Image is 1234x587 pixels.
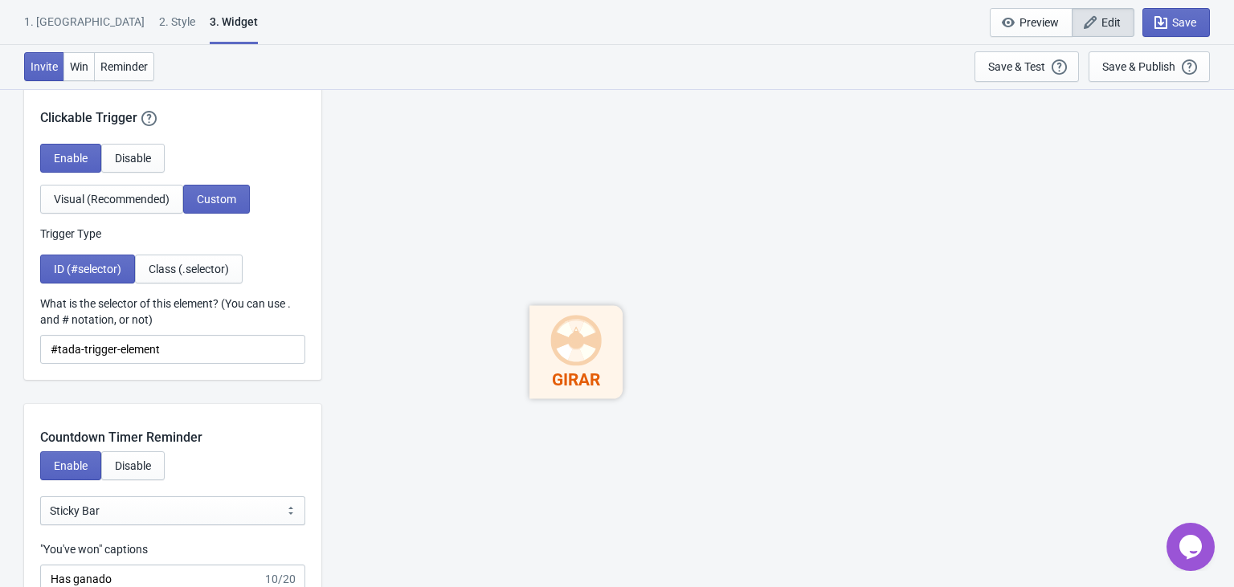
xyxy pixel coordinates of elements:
[1089,51,1210,82] button: Save & Publish
[975,51,1079,82] button: Save & Test
[1102,60,1175,73] div: Save & Publish
[542,366,609,389] div: GIRAR
[115,152,151,165] span: Disable
[197,193,236,206] span: Custom
[101,451,165,480] button: Disable
[1172,16,1196,29] span: Save
[40,541,148,557] label: "You've won" captions
[183,185,250,214] button: Custom
[988,60,1045,73] div: Save & Test
[40,226,305,243] p: Trigger Type
[40,185,183,214] button: Visual (Recommended)
[40,335,305,364] input: ID or Class
[210,14,258,44] div: 3. Widget
[54,263,121,275] span: ID (#selector)
[1101,16,1121,29] span: Edit
[1142,8,1210,37] button: Save
[54,459,88,472] span: Enable
[54,193,170,206] span: Visual (Recommended)
[990,8,1073,37] button: Preview
[159,14,195,42] div: 2 . Style
[31,60,58,73] span: Invite
[1072,8,1134,37] button: Edit
[24,404,321,447] div: Countdown Timer Reminder
[149,263,229,275] span: Class (.selector)
[40,255,135,283] button: ID (#selector)
[135,255,243,283] button: Class (.selector)
[1167,523,1218,571] iframe: chat widget
[24,84,321,128] div: Clickable Trigger
[101,144,165,173] button: Disable
[63,52,95,81] button: Win
[24,52,64,81] button: Invite
[115,459,151,472] span: Disable
[24,14,145,42] div: 1. [GEOGRAPHIC_DATA]
[40,144,101,173] button: Enable
[70,60,88,73] span: Win
[1019,16,1059,29] span: Preview
[40,296,305,328] label: What is the selector of this element? (You can use . and # notation, or not)
[94,52,154,81] button: Reminder
[54,152,88,165] span: Enable
[40,451,101,480] button: Enable
[100,60,148,73] span: Reminder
